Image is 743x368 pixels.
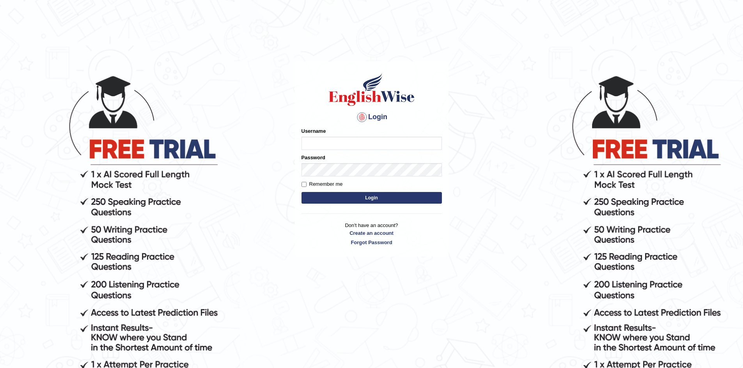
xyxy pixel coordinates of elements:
input: Remember me [301,182,307,187]
h4: Login [301,111,442,123]
a: Forgot Password [301,239,442,246]
label: Password [301,154,325,161]
img: Logo of English Wise sign in for intelligent practice with AI [327,72,416,107]
button: Login [301,192,442,204]
label: Username [301,127,326,135]
a: Create an account [301,229,442,237]
p: Don't have an account? [301,222,442,246]
label: Remember me [301,180,343,188]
